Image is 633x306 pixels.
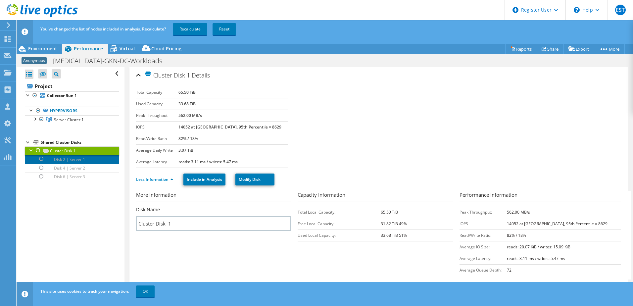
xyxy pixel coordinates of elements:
a: Disk 2 | Server 1 [25,155,119,164]
a: Reset [213,23,236,35]
a: Cluster Disk 1 [25,146,119,155]
a: Hypervisors [25,107,119,115]
td: Used Local Capacity: [298,229,381,241]
h1: [MEDICAL_DATA]-GKN-DC-Workloads [50,57,172,65]
td: Average IO Size: [460,241,507,253]
a: Recalculate [173,23,207,35]
label: Average Daily Write [136,147,178,154]
span: Performance [74,45,103,52]
span: Cluster Disk 1 [145,71,190,79]
a: Disk 6 | Server 3 [25,173,119,181]
b: reads: 20.07 KiB / writes: 15.09 KiB [507,244,570,250]
b: 65.50 TiB [381,209,398,215]
b: 562.00 MB/s [507,209,530,215]
a: Reports [505,44,537,54]
svg: \n [574,7,580,13]
b: 14052 at [GEOGRAPHIC_DATA], 95th Percentile = 8629 [178,124,281,130]
a: Share [537,44,564,54]
label: Read/Write Ratio [136,135,178,142]
label: Used Capacity [136,101,178,107]
span: EST [615,5,626,15]
span: Virtual [120,45,135,52]
a: Server Cluster 1 [25,115,119,124]
b: reads: 3.11 ms / writes: 5.47 ms [178,159,238,165]
b: 65.50 TiB [178,89,196,95]
label: Average Latency [136,159,178,165]
a: Export [563,44,594,54]
h3: More Information [136,191,291,201]
a: OK [136,285,155,297]
b: 14052 at [GEOGRAPHIC_DATA], 95th Percentile = 8629 [507,221,608,227]
td: IOPS [460,218,507,229]
b: 82% / 18% [178,136,198,141]
div: Shared Cluster Disks [41,138,119,146]
label: Peak Throughput [136,112,178,119]
label: IOPS [136,124,178,130]
span: Server Cluster 1 [54,117,84,123]
a: Less Information [136,177,173,182]
a: Collector Run 1 [25,91,119,100]
span: This site uses cookies to track your navigation. [40,288,129,294]
b: Collector Run 1 [47,93,77,98]
td: Free Local Capacity: [298,218,381,229]
b: 33.68 TiB [178,101,196,107]
span: Details [192,71,210,79]
span: You've changed the list of nodes included in analysis. Recalculate? [40,26,166,32]
b: 3.07 TiB [178,147,193,153]
b: 72 [507,267,511,273]
a: Disk 4 | Server 2 [25,164,119,173]
span: Anonymous [22,57,47,64]
b: 33.68 TiB 51% [381,232,407,238]
label: Total Capacity [136,89,178,96]
td: Total Local Capacity: [298,206,381,218]
label: Disk Name [136,206,160,213]
td: Peak Throughput: [460,206,507,218]
a: Modify Disk [235,174,274,185]
td: Average Queue Depth: [460,264,507,276]
span: Cloud Pricing [151,45,181,52]
b: 562.00 MB/s [178,113,202,118]
h3: Capacity Information [298,191,453,201]
a: Include in Analysis [183,174,225,185]
a: More [594,44,625,54]
h3: Performance Information [460,191,621,201]
td: Read/Write Ratio: [460,229,507,241]
td: Average Latency: [460,253,507,264]
a: Project [25,81,119,91]
b: 82% / 18% [507,232,526,238]
b: 31.82 TiB 49% [381,221,407,227]
b: reads: 3.11 ms / writes: 5.47 ms [507,256,565,261]
span: Environment [28,45,57,52]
